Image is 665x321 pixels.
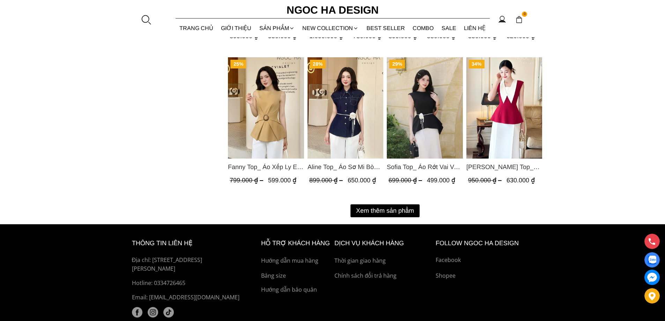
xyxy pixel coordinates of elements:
[132,307,142,318] a: facebook (1)
[334,271,432,280] a: Chính sách đổi trả hàng
[436,238,533,248] h6: Follow ngoc ha Design
[132,293,245,302] p: Email: [EMAIL_ADDRESS][DOMAIN_NAME]
[163,307,174,318] a: tiktok
[298,19,363,37] a: NEW COLLECTION
[644,252,660,268] a: Display image
[466,162,542,172] a: Link to Sara Top_ Áo Peplum Mix Cổ trắng Màu Đỏ A1054
[436,271,533,280] a: Shopee
[353,32,381,39] span: 780.000 ₫
[217,19,256,37] a: GIỚI THIỆU
[334,256,432,265] a: Thời gian giao hàng
[228,162,304,172] span: Fanny Top_ Áo Xếp Ly Eo Sát Nách Màu Bee A1068
[228,57,304,159] a: Product image - Fanny Top_ Áo Xếp Ly Eo Sát Nách Màu Bee A1068
[307,162,383,172] span: Aline Top_ Áo Sơ Mi Bò Lụa Rớt Vai A1070
[644,270,660,285] a: messenger
[132,256,245,273] p: Địa chỉ: [STREET_ADDRESS][PERSON_NAME]
[387,57,463,159] img: Sofia Top_ Áo Rớt Vai Vạt Rủ Màu Đỏ A428
[132,279,245,288] a: Hotline: 0334726465
[268,32,296,39] span: 550.000 ₫
[466,57,542,159] a: Product image - Sara Top_ Áo Peplum Mix Cổ trắng Màu Đỏ A1054
[307,57,383,159] img: Aline Top_ Áo Sơ Mi Bò Lụa Rớt Vai A1070
[334,238,432,248] h6: Dịch vụ khách hàng
[261,271,331,280] a: Bảng size
[389,32,424,39] span: 899.000 ₫
[309,32,349,39] span: 1.099.000 ₫
[468,177,503,184] span: 950.000 ₫
[176,19,217,37] a: TRANG CHỦ
[506,32,534,39] span: 620.000 ₫
[438,19,460,37] a: SALE
[307,162,383,172] a: Link to Aline Top_ Áo Sơ Mi Bò Lụa Rớt Vai A1070
[515,16,523,23] img: img-CART-ICON-ksit0nf1
[132,238,245,248] h6: thông tin liên hệ
[347,177,376,184] span: 650.000 ₫
[427,177,455,184] span: 499.000 ₫
[230,32,265,39] span: 899.000 ₫
[309,177,344,184] span: 899.000 ₫
[648,256,656,264] img: Display image
[466,162,542,172] span: [PERSON_NAME] Top_ Áo Peplum Mix Cổ trắng Màu Đỏ A1054
[268,177,296,184] span: 599.000 ₫
[261,285,331,294] a: Hướng dẫn bảo quản
[363,19,409,37] a: BEST SELLER
[506,177,534,184] span: 630.000 ₫
[261,238,331,248] h6: hỗ trợ khách hàng
[460,19,490,37] a: LIÊN HỆ
[387,162,463,172] a: Link to Sofia Top_ Áo Rớt Vai Vạt Rủ Màu Đỏ A428
[148,307,158,318] img: instagram
[409,19,438,37] a: Combo
[468,32,503,39] span: 850.000 ₫
[230,177,265,184] span: 799.000 ₫
[522,12,527,17] span: 0
[427,32,455,39] span: 580.000 ₫
[228,162,304,172] a: Link to Fanny Top_ Áo Xếp Ly Eo Sát Nách Màu Bee A1068
[350,204,420,217] button: Xem thêm sản phẩm
[307,57,383,159] a: Product image - Aline Top_ Áo Sơ Mi Bò Lụa Rớt Vai A1070
[466,57,542,159] img: Sara Top_ Áo Peplum Mix Cổ trắng Màu Đỏ A1054
[387,57,463,159] a: Product image - Sofia Top_ Áo Rớt Vai Vạt Rủ Màu Đỏ A428
[228,57,304,159] img: Fanny Top_ Áo Xếp Ly Eo Sát Nách Màu Bee A1068
[389,177,424,184] span: 699.000 ₫
[436,256,533,265] a: Facebook
[256,19,299,37] div: SẢN PHẨM
[280,2,385,19] a: Ngoc Ha Design
[387,162,463,172] span: Sofia Top_ Áo Rớt Vai Vạt Rủ Màu Đỏ A428
[261,256,331,265] a: Hướng dẫn mua hàng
